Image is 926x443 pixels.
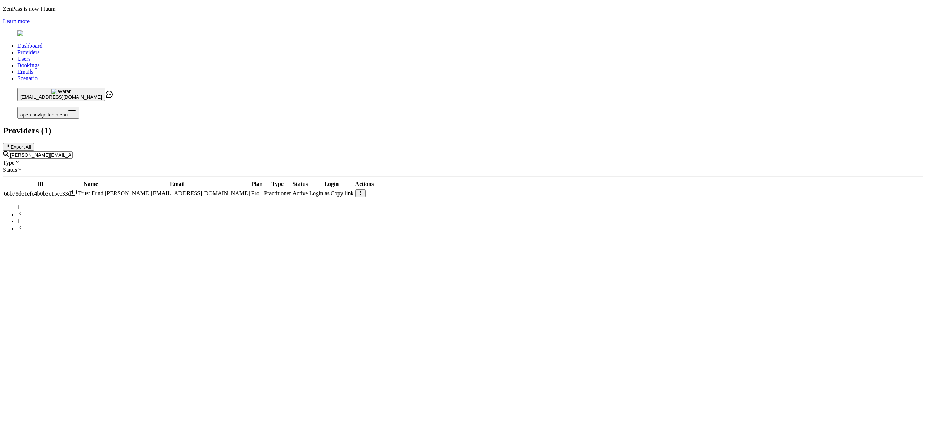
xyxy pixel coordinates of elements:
img: Fluum Logo [17,30,52,37]
span: Pro [251,190,259,196]
img: avatar [51,89,71,94]
button: Export All [3,143,34,151]
a: Users [17,56,30,62]
span: Login as [309,190,330,196]
th: Actions [355,180,374,188]
div: Active [293,190,308,197]
button: avatar[EMAIL_ADDRESS][DOMAIN_NAME] [17,88,105,101]
li: next page button [17,225,923,232]
th: Email [105,180,250,188]
span: 1 [17,204,20,210]
a: Providers [17,49,39,55]
th: Plan [251,180,263,188]
div: Click to copy [4,190,77,197]
span: validated [264,190,291,196]
p: ZenPass is now Fluum ! [3,6,923,12]
span: Copy link [331,190,354,196]
div: | [309,190,353,197]
nav: pagination navigation [3,204,923,232]
li: previous page button [17,211,923,218]
a: Scenario [17,75,38,81]
a: Learn more [3,18,30,24]
span: [EMAIL_ADDRESS][DOMAIN_NAME] [20,94,102,100]
th: Name [78,180,104,188]
a: Dashboard [17,43,42,49]
button: Open menu [17,107,79,119]
span: [PERSON_NAME][EMAIL_ADDRESS][DOMAIN_NAME] [105,190,250,196]
div: Type [3,159,923,166]
th: Status [292,180,309,188]
th: Login [309,180,354,188]
span: Trust Fund [78,190,103,196]
a: Emails [17,69,33,75]
a: Bookings [17,62,39,68]
input: Search by email or name [9,151,73,159]
div: Status [3,166,923,173]
li: pagination item 1 active [17,218,923,225]
th: ID [4,180,77,188]
span: open navigation menu [20,112,68,118]
h2: Providers ( 1 ) [3,126,923,136]
th: Type [264,180,292,188]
